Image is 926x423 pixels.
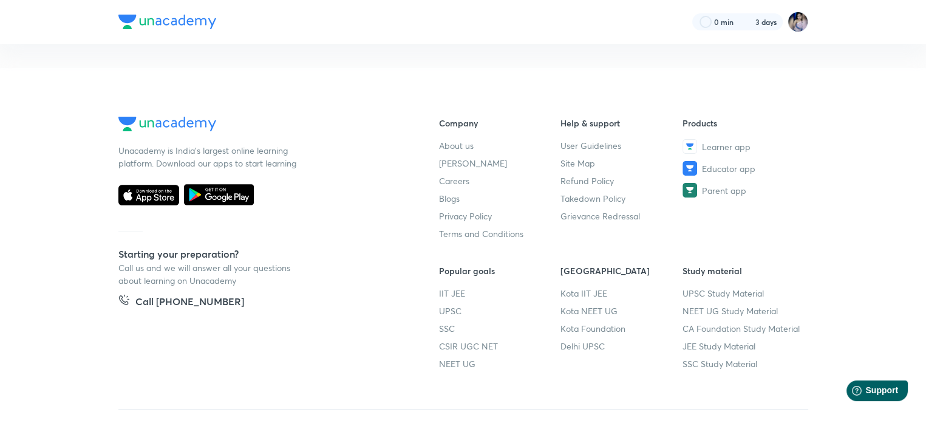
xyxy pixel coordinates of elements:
iframe: Help widget launcher [818,376,913,410]
img: Learner app [683,139,697,154]
a: NEET UG Study Material [683,304,805,317]
a: Privacy Policy [439,210,561,222]
a: CA Foundation Study Material [683,322,805,335]
a: Kota IIT JEE [560,287,683,300]
h6: Company [439,117,561,129]
img: Educator app [683,161,697,176]
a: [PERSON_NAME] [439,157,561,170]
a: Delhi UPSC [560,340,683,352]
img: Tanya Gautam [788,12,808,32]
a: CSIR UGC NET [439,340,561,352]
h5: Starting your preparation? [118,247,400,261]
a: SSC Study Material [683,357,805,370]
h5: Call [PHONE_NUMBER] [135,294,244,311]
span: Parent app [702,184,746,197]
a: Company Logo [118,117,400,134]
a: User Guidelines [560,139,683,152]
a: UPSC Study Material [683,287,805,300]
a: Blogs [439,192,561,205]
p: Call us and we will answer all your questions about learning on Unacademy [118,261,301,287]
a: Call [PHONE_NUMBER] [118,294,244,311]
a: Site Map [560,157,683,170]
h6: Popular goals [439,264,561,277]
a: Grievance Redressal [560,210,683,222]
p: Unacademy is India’s largest online learning platform. Download our apps to start learning [118,144,301,170]
a: Kota NEET UG [560,304,683,317]
h6: Study material [683,264,805,277]
h6: Products [683,117,805,129]
h6: [GEOGRAPHIC_DATA] [560,264,683,277]
a: NEET UG [439,357,561,370]
a: Careers [439,174,561,187]
a: Refund Policy [560,174,683,187]
a: UPSC [439,304,561,317]
a: SSC [439,322,561,335]
a: Terms and Conditions [439,227,561,240]
a: Parent app [683,183,805,198]
span: Educator app [702,162,755,175]
a: JEE Study Material [683,340,805,352]
img: Company Logo [118,117,216,131]
a: Takedown Policy [560,192,683,205]
a: Learner app [683,139,805,154]
a: Educator app [683,161,805,176]
span: Careers [439,174,469,187]
a: Kota Foundation [560,322,683,335]
a: IIT JEE [439,287,561,300]
img: Parent app [683,183,697,198]
img: streak [741,16,753,28]
img: Company Logo [118,15,216,29]
a: About us [439,139,561,152]
span: Learner app [702,140,751,153]
h6: Help & support [560,117,683,129]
